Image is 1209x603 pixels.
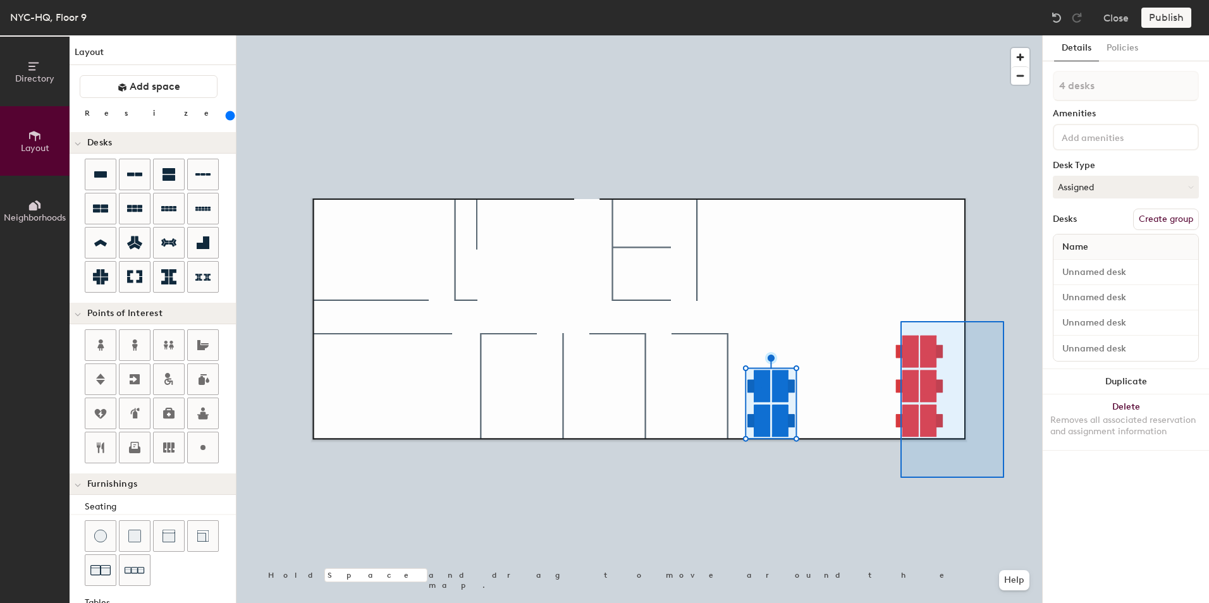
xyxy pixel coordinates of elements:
button: Help [999,570,1029,590]
span: Layout [21,143,49,154]
input: Add amenities [1059,129,1173,144]
input: Unnamed desk [1056,314,1196,332]
input: Unnamed desk [1056,339,1196,357]
img: Couch (middle) [163,530,175,542]
div: Removes all associated reservation and assignment information [1050,415,1201,437]
div: Amenities [1053,109,1199,119]
span: Name [1056,236,1095,259]
button: Couch (x3) [119,554,150,586]
img: Undo [1050,11,1063,24]
button: DeleteRemoves all associated reservation and assignment information [1043,394,1209,450]
button: Close [1103,8,1129,28]
div: Seating [85,500,236,514]
img: Stool [94,530,107,542]
img: Couch (corner) [197,530,209,542]
div: Desk Type [1053,161,1199,171]
button: Create group [1133,209,1199,230]
img: Couch (x3) [125,561,145,580]
button: Couch (corner) [187,520,219,552]
input: Unnamed desk [1056,289,1196,307]
button: Details [1054,35,1099,61]
button: Couch (middle) [153,520,185,552]
button: Stool [85,520,116,552]
div: NYC-HQ, Floor 9 [10,9,87,25]
button: Policies [1099,35,1146,61]
button: Cushion [119,520,150,552]
button: Add space [80,75,218,98]
span: Neighborhoods [4,212,66,223]
img: Cushion [128,530,141,542]
img: Redo [1071,11,1083,24]
button: Couch (x2) [85,554,116,586]
span: Desks [87,138,112,148]
div: Desks [1053,214,1077,224]
img: Couch (x2) [90,560,111,580]
h1: Layout [70,46,236,65]
span: Points of Interest [87,308,163,319]
span: Add space [130,80,180,93]
button: Assigned [1053,176,1199,198]
button: Duplicate [1043,369,1209,394]
span: Furnishings [87,479,137,489]
input: Unnamed desk [1056,264,1196,281]
span: Directory [15,73,54,84]
div: Resize [85,108,224,118]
